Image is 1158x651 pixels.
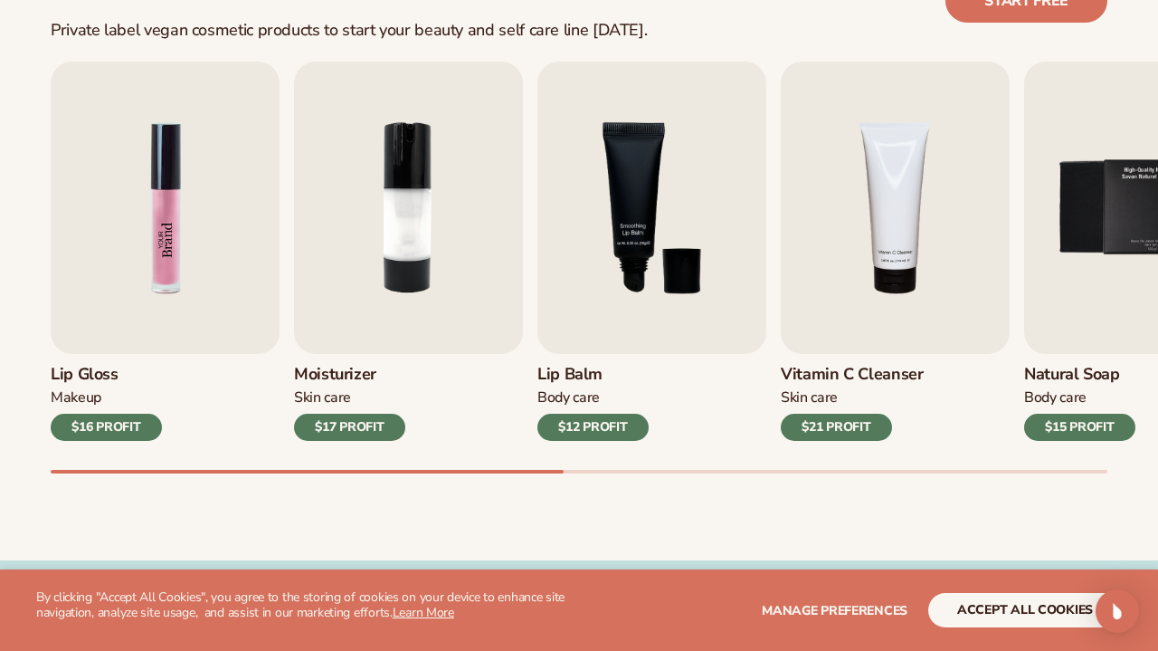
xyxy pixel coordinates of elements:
[537,62,766,441] a: 3 / 9
[294,62,523,441] a: 2 / 9
[294,414,405,441] div: $17 PROFIT
[781,365,924,385] h3: Vitamin C Cleanser
[537,388,649,407] div: Body Care
[537,414,649,441] div: $12 PROFIT
[294,365,405,385] h3: Moisturizer
[294,388,405,407] div: Skin Care
[762,593,907,627] button: Manage preferences
[51,365,162,385] h3: Lip Gloss
[51,62,280,354] img: Shopify Image 5
[1024,414,1135,441] div: $15 PROFIT
[1024,388,1135,407] div: Body Care
[51,21,647,41] div: Private label vegan cosmetic products to start your beauty and self care line [DATE].
[51,62,280,441] a: 1 / 9
[762,602,907,619] span: Manage preferences
[781,388,924,407] div: Skin Care
[1096,589,1139,633] div: Open Intercom Messenger
[393,604,454,621] a: Learn More
[51,414,162,441] div: $16 PROFIT
[1024,365,1135,385] h3: Natural Soap
[537,365,649,385] h3: Lip Balm
[781,62,1010,441] a: 4 / 9
[36,590,579,621] p: By clicking "Accept All Cookies", you agree to the storing of cookies on your device to enhance s...
[928,593,1122,627] button: accept all cookies
[781,414,892,441] div: $21 PROFIT
[51,388,162,407] div: Makeup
